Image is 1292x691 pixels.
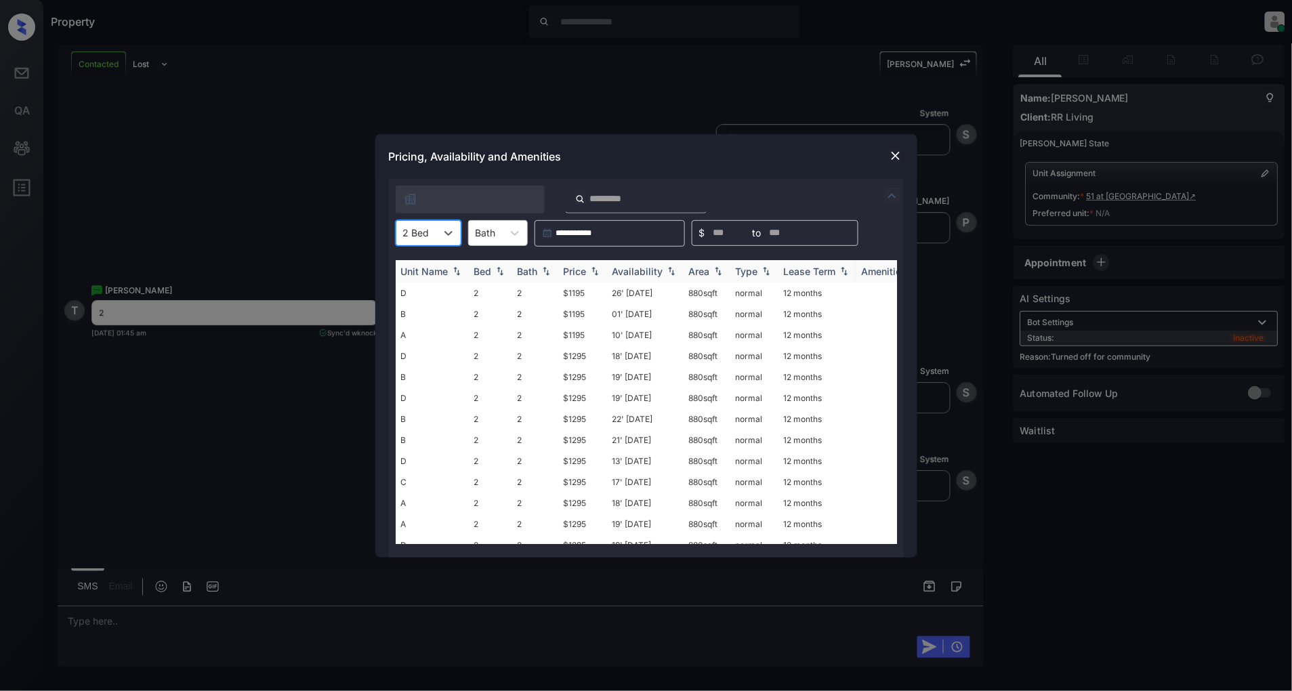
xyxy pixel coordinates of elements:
[375,134,917,179] div: Pricing, Availability and Amenities
[512,472,558,493] td: 2
[607,324,684,345] td: 10' [DATE]
[689,266,710,277] div: Area
[396,451,469,472] td: D
[512,282,558,303] td: 2
[684,514,730,535] td: 880 sqft
[730,345,778,367] td: normal
[684,451,730,472] td: 880 sqft
[730,282,778,303] td: normal
[607,514,684,535] td: 19' [DATE]
[469,514,512,535] td: 2
[778,430,856,451] td: 12 months
[493,266,507,276] img: sorting
[778,451,856,472] td: 12 months
[518,266,538,277] div: Bath
[684,535,730,556] td: 880 sqft
[469,493,512,514] td: 2
[558,345,607,367] td: $1295
[396,345,469,367] td: D
[396,367,469,388] td: B
[607,345,684,367] td: 18' [DATE]
[396,303,469,324] td: B
[558,514,607,535] td: $1295
[607,409,684,430] td: 22' [DATE]
[778,324,856,345] td: 12 months
[684,303,730,324] td: 880 sqft
[699,226,705,240] span: $
[607,451,684,472] td: 13' [DATE]
[404,192,417,206] img: icon-zuma
[778,367,856,388] td: 12 months
[558,409,607,430] td: $1295
[558,324,607,345] td: $1195
[684,367,730,388] td: 880 sqft
[607,430,684,451] td: 21' [DATE]
[558,282,607,303] td: $1195
[512,303,558,324] td: 2
[558,493,607,514] td: $1295
[558,535,607,556] td: $1295
[730,472,778,493] td: normal
[396,472,469,493] td: C
[730,535,778,556] td: normal
[469,388,512,409] td: 2
[469,324,512,345] td: 2
[730,451,778,472] td: normal
[450,266,463,276] img: sorting
[607,367,684,388] td: 19' [DATE]
[588,266,602,276] img: sorting
[684,409,730,430] td: 880 sqft
[730,388,778,409] td: normal
[889,149,902,163] img: close
[784,266,836,277] div: Lease Term
[396,514,469,535] td: A
[396,493,469,514] td: A
[607,388,684,409] td: 19' [DATE]
[607,535,684,556] td: 19' [DATE]
[730,303,778,324] td: normal
[884,188,900,204] img: icon-zuma
[759,266,773,276] img: sorting
[862,266,907,277] div: Amenities
[512,367,558,388] td: 2
[778,409,856,430] td: 12 months
[778,514,856,535] td: 12 months
[558,303,607,324] td: $1195
[778,493,856,514] td: 12 months
[684,388,730,409] td: 880 sqft
[469,472,512,493] td: 2
[665,266,678,276] img: sorting
[736,266,758,277] div: Type
[396,388,469,409] td: D
[396,535,469,556] td: D
[512,514,558,535] td: 2
[469,430,512,451] td: 2
[778,345,856,367] td: 12 months
[512,535,558,556] td: 2
[558,430,607,451] td: $1295
[512,430,558,451] td: 2
[837,266,851,276] img: sorting
[730,324,778,345] td: normal
[474,266,492,277] div: Bed
[558,472,607,493] td: $1295
[684,324,730,345] td: 880 sqft
[684,493,730,514] td: 880 sqft
[396,282,469,303] td: D
[575,193,585,205] img: icon-zuma
[558,367,607,388] td: $1295
[684,282,730,303] td: 880 sqft
[512,409,558,430] td: 2
[753,226,762,240] span: to
[469,409,512,430] td: 2
[396,409,469,430] td: B
[401,266,449,277] div: Unit Name
[469,282,512,303] td: 2
[778,472,856,493] td: 12 months
[512,493,558,514] td: 2
[778,535,856,556] td: 12 months
[512,324,558,345] td: 2
[730,409,778,430] td: normal
[469,451,512,472] td: 2
[564,266,587,277] div: Price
